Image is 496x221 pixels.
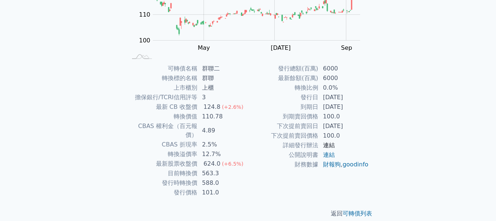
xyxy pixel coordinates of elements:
td: 發行總額(百萬) [248,64,319,73]
td: 發行時轉換價 [127,178,198,188]
td: 588.0 [198,178,248,188]
td: 財務數據 [248,160,319,169]
td: 2.5% [198,140,248,149]
td: [DATE] [319,102,369,112]
div: 聊天小工具 [459,186,496,221]
td: 轉換價值 [127,112,198,121]
tspan: May [198,44,210,51]
td: 下次提前賣回日 [248,121,319,131]
td: 詳細發行辦法 [248,141,319,150]
td: 發行價格 [127,188,198,197]
td: 3 [198,93,248,102]
td: 4.89 [198,121,248,140]
td: 轉換溢價率 [127,149,198,159]
td: 擔保銀行/TCRI信用評等 [127,93,198,102]
td: 轉換標的名稱 [127,73,198,83]
div: 124.8 [202,103,222,111]
a: goodinfo [343,161,368,168]
td: 上市櫃別 [127,83,198,93]
span: (+6.5%) [222,161,243,167]
tspan: 110 [139,11,150,18]
td: 上櫃 [198,83,248,93]
td: 0.0% [319,83,369,93]
a: 財報狗 [323,161,341,168]
td: 563.3 [198,169,248,178]
td: 100.0 [319,131,369,141]
td: CBAS 折現率 [127,140,198,149]
td: 群聯二 [198,64,248,73]
a: 可轉債列表 [343,210,372,217]
td: CBAS 權利金（百元報價） [127,121,198,140]
td: 100.0 [319,112,369,121]
td: 最新餘額(百萬) [248,73,319,83]
td: [DATE] [319,121,369,131]
td: 目前轉換價 [127,169,198,178]
a: 連結 [323,142,335,149]
td: 到期日 [248,102,319,112]
a: 連結 [323,151,335,158]
p: 返回 [118,209,378,218]
tspan: 100 [139,37,150,44]
td: 到期賣回價格 [248,112,319,121]
iframe: Chat Widget [459,186,496,221]
tspan: Sep [341,44,352,51]
td: [DATE] [319,93,369,102]
div: 624.0 [202,159,222,168]
tspan: [DATE] [271,44,291,51]
td: 下次提前賣回價格 [248,131,319,141]
td: 可轉債名稱 [127,64,198,73]
td: 6000 [319,64,369,73]
td: , [319,160,369,169]
td: 發行日 [248,93,319,102]
td: 群聯 [198,73,248,83]
td: 最新股票收盤價 [127,159,198,169]
td: 12.7% [198,149,248,159]
td: 公開說明書 [248,150,319,160]
span: (+2.6%) [222,104,243,110]
td: 110.78 [198,112,248,121]
td: 101.0 [198,188,248,197]
td: 最新 CB 收盤價 [127,102,198,112]
td: 轉換比例 [248,83,319,93]
td: 6000 [319,73,369,83]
